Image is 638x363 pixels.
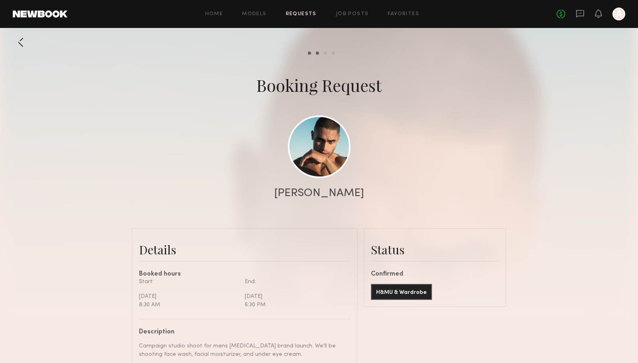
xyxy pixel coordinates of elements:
div: Confirmed [371,271,499,278]
a: Requests [286,12,317,17]
a: Models [242,12,266,17]
div: Booking Request [256,74,382,96]
div: Details [139,242,351,258]
div: 8:30 AM [139,301,239,309]
div: Booked hours [139,271,351,278]
button: H&MU & Wardrobe [371,284,432,300]
div: [DATE] [139,292,239,301]
a: A [612,8,625,20]
div: End: [245,278,345,286]
a: Job Posts [336,12,369,17]
a: Favorites [388,12,419,17]
a: Home [205,12,223,17]
div: Description [139,329,345,335]
div: Start: [139,278,239,286]
div: [DATE] [245,292,345,301]
div: 6:30 PM [245,301,345,309]
div: [PERSON_NAME] [274,188,364,199]
div: Status [371,242,499,258]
